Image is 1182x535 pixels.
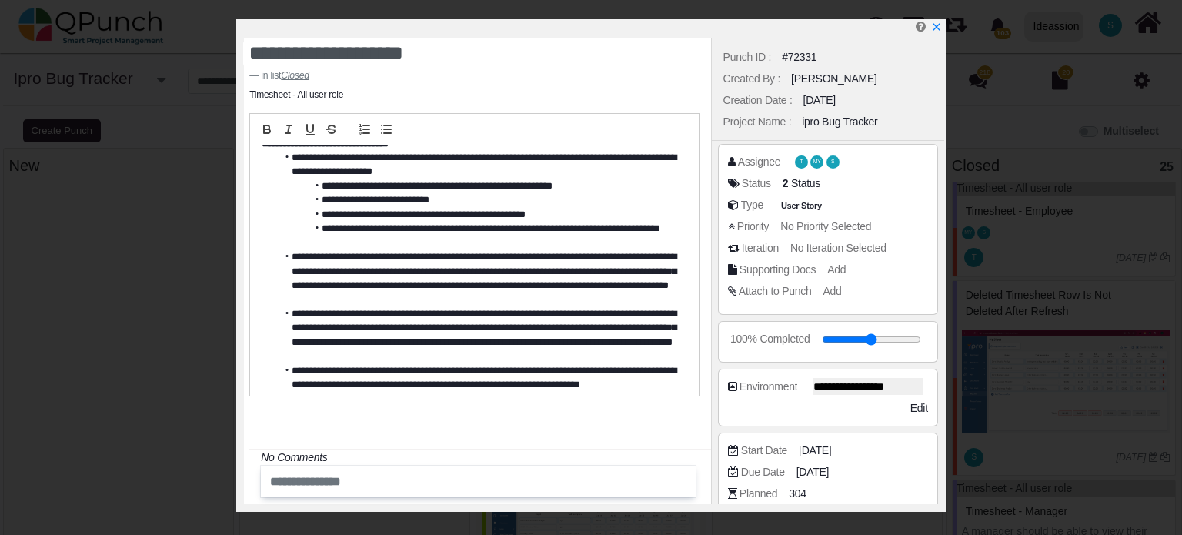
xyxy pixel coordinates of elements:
a: x [931,21,942,33]
div: [PERSON_NAME] [791,71,877,87]
div: Attach to Punch [739,283,812,299]
div: Supporting Docs [740,262,816,278]
i: No Comments [261,451,327,463]
div: Environment [740,379,798,395]
span: User Story [778,199,826,212]
span: No Priority Selected [780,220,871,232]
div: Planned [740,486,777,502]
span: Edit [910,402,928,414]
div: Priority [737,219,769,235]
div: Type [741,197,763,213]
span: Thalha [795,155,808,169]
div: Created By : [723,71,780,87]
div: Start Date [741,443,787,459]
div: Iteration [742,240,779,256]
div: [DATE] [803,92,836,109]
span: MY [813,159,821,165]
div: Due Date [741,464,785,480]
div: Status [742,176,771,192]
footer: in list [249,69,620,82]
span: [DATE] [799,443,831,459]
span: <div><span class="badge badge-secondary" style="background-color: #AEA1FF"> <i class="fa fa-tag p... [783,176,820,192]
span: Mohammed Yakub Raza Khan A [810,155,823,169]
span: [DATE] [796,464,829,480]
cite: Source Title [281,70,309,81]
span: 304 [789,486,806,502]
div: ipro Bug Tracker [802,114,877,130]
u: Closed [281,70,309,81]
i: Edit Punch [916,21,926,32]
div: #72331 [782,49,816,65]
span: Selvarani [826,155,840,169]
div: Punch ID : [723,49,772,65]
li: Timesheet - All user role [249,88,343,102]
div: Project Name : [723,114,792,130]
span: S [831,159,834,165]
div: Creation Date : [723,92,793,109]
span: Status [791,177,820,189]
span: Add [827,263,846,276]
span: No Iteration Selected [790,242,886,254]
span: Add [823,285,841,297]
div: Assignee [738,154,780,170]
span: T [800,159,803,165]
span: 2 [783,177,789,189]
svg: x [931,22,942,32]
div: 100% Completed [730,331,810,347]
